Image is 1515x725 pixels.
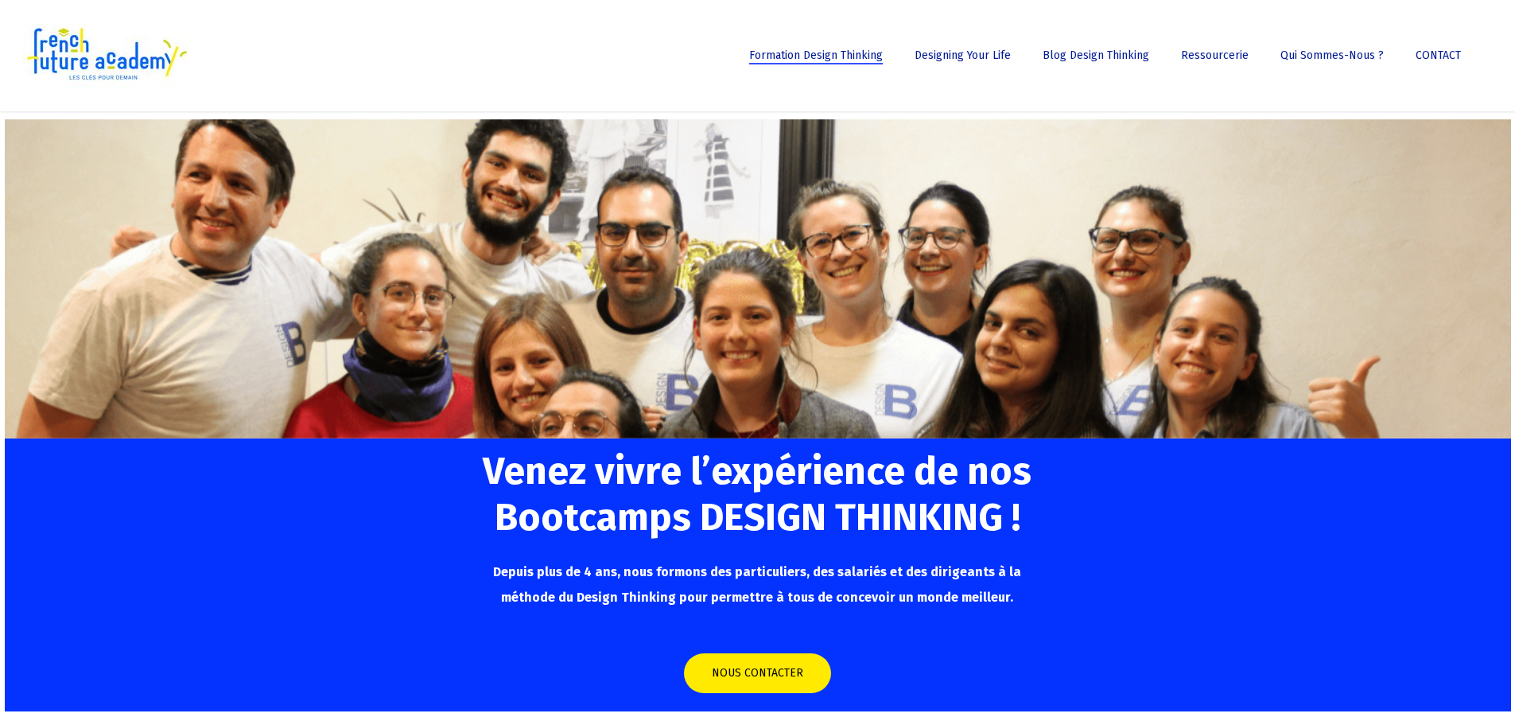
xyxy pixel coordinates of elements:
[493,564,1021,605] span: Depuis plus de 4 ans, nous formons des particuliers, des salariés et des dirigeants à la méthode ...
[907,50,1019,61] a: Designing Your Life
[1408,50,1469,61] a: CONTACT
[915,49,1011,62] span: Designing Your Life
[684,653,831,693] a: NOUS CONTACTER
[1181,49,1249,62] span: Ressourcerie
[1416,49,1461,62] span: CONTACT
[483,448,1031,540] span: Venez vivre l’expérience de nos Bootcamps DESIGN THINKING !
[1173,50,1257,61] a: Ressourcerie
[22,24,190,88] img: French Future Academy
[1043,49,1149,62] span: Blog Design Thinking
[741,50,891,61] a: Formation Design Thinking
[1035,50,1157,61] a: Blog Design Thinking
[1280,49,1384,62] span: Qui sommes-nous ?
[749,49,883,62] span: Formation Design Thinking
[712,665,803,681] span: NOUS CONTACTER
[1272,50,1392,61] a: Qui sommes-nous ?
